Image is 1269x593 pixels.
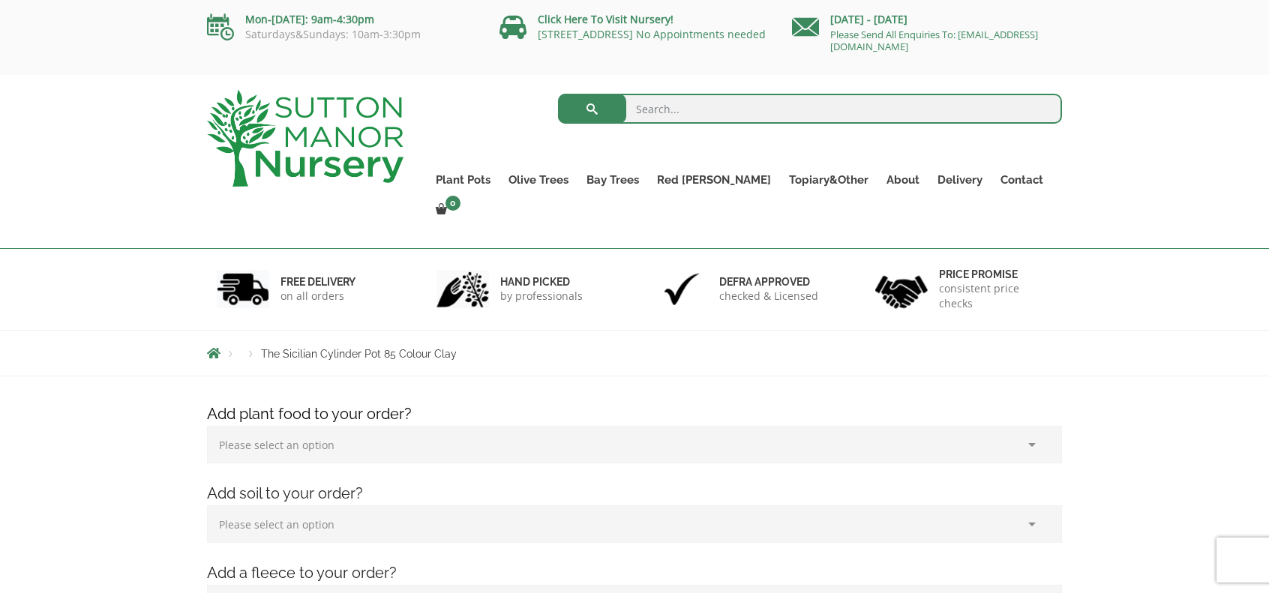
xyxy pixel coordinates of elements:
h6: FREE DELIVERY [280,275,355,289]
p: Mon-[DATE]: 9am-4:30pm [207,10,477,28]
a: Olive Trees [499,169,577,190]
p: by professionals [500,289,583,304]
a: Red [PERSON_NAME] [648,169,780,190]
p: [DATE] - [DATE] [792,10,1062,28]
a: Click Here To Visit Nursery! [538,12,673,26]
a: Plant Pots [427,169,499,190]
h6: hand picked [500,275,583,289]
a: Contact [991,169,1052,190]
h6: Defra approved [719,275,818,289]
p: checked & Licensed [719,289,818,304]
h4: Add plant food to your order? [196,403,1073,426]
span: 0 [445,196,460,211]
a: Please Send All Enquiries To: [EMAIL_ADDRESS][DOMAIN_NAME] [830,28,1038,53]
span: The Sicilian Cylinder Pot 85 Colour Clay [261,348,457,360]
img: 2.jpg [436,270,489,308]
a: 0 [427,199,465,220]
a: Topiary&Other [780,169,877,190]
p: Saturdays&Sundays: 10am-3:30pm [207,28,477,40]
h4: Add a fleece to your order? [196,562,1073,585]
a: Bay Trees [577,169,648,190]
h6: Price promise [939,268,1053,281]
a: [STREET_ADDRESS] No Appointments needed [538,27,766,41]
img: 1.jpg [217,270,269,308]
a: About [877,169,928,190]
h4: Add soil to your order? [196,482,1073,505]
img: 4.jpg [875,266,928,312]
a: Delivery [928,169,991,190]
input: Search... [558,94,1063,124]
p: on all orders [280,289,355,304]
img: logo [207,90,403,187]
img: 3.jpg [655,270,708,308]
nav: Breadcrumbs [207,347,1062,359]
p: consistent price checks [939,281,1053,311]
